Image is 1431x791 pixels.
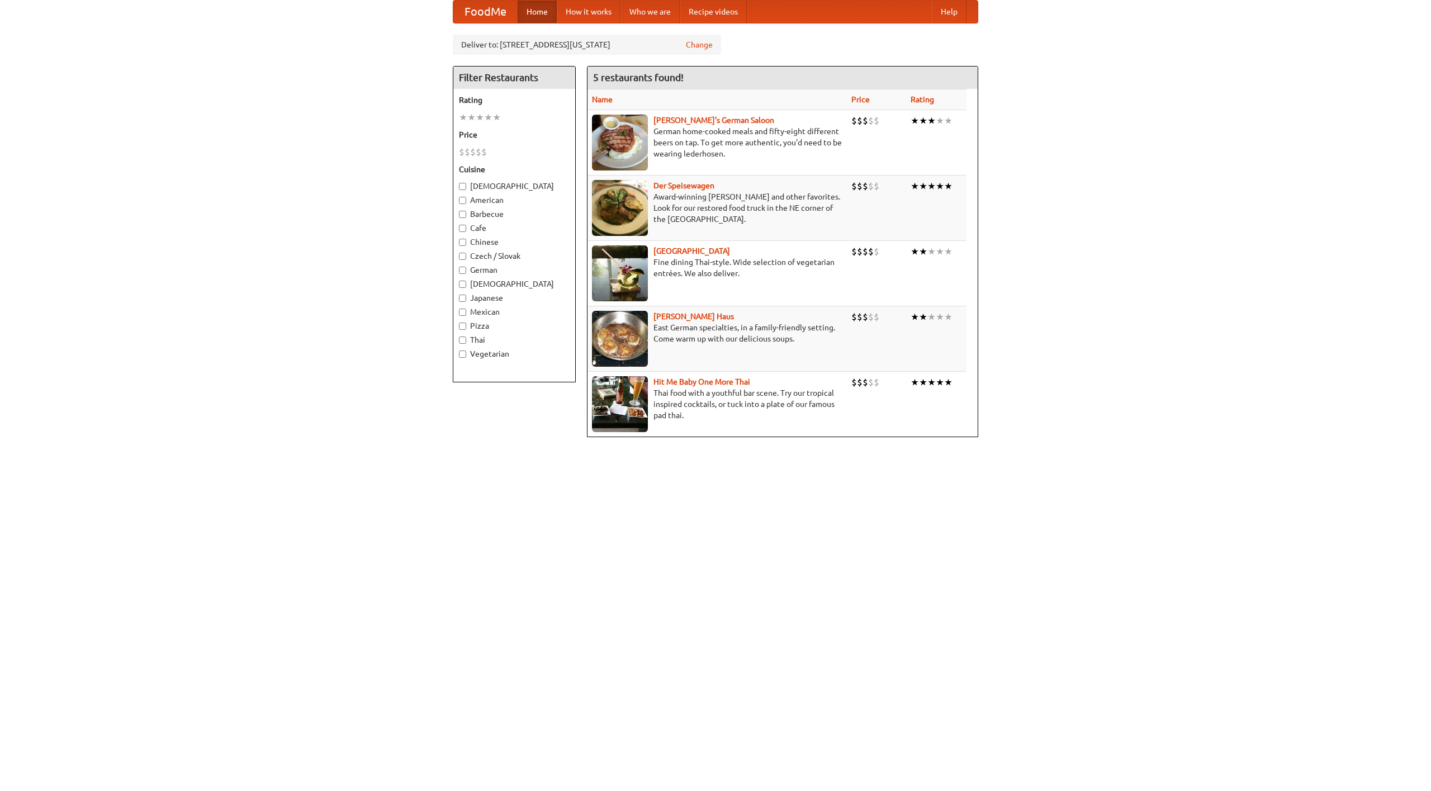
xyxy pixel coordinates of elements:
li: ★ [936,311,944,323]
li: ★ [919,376,927,389]
li: ★ [459,111,467,124]
a: Change [686,39,713,50]
img: babythai.jpg [592,376,648,432]
input: Barbecue [459,211,466,218]
a: Name [592,95,613,104]
label: American [459,195,570,206]
h5: Price [459,129,570,140]
label: [DEMOGRAPHIC_DATA] [459,181,570,192]
a: [PERSON_NAME]'s German Saloon [653,116,774,125]
input: American [459,197,466,204]
li: $ [851,115,857,127]
li: ★ [467,111,476,124]
a: Home [518,1,557,23]
li: $ [851,376,857,389]
input: Mexican [459,309,466,316]
p: East German specialties, in a family-friendly setting. Come warm up with our delicious soups. [592,322,842,344]
p: German home-cooked meals and fifty-eight different beers on tap. To get more authentic, you'd nee... [592,126,842,159]
li: $ [863,115,868,127]
label: Cafe [459,222,570,234]
li: $ [874,311,879,323]
li: $ [857,115,863,127]
a: Rating [911,95,934,104]
li: $ [863,376,868,389]
li: ★ [911,311,919,323]
li: $ [868,180,874,192]
label: Czech / Slovak [459,250,570,262]
label: Vegetarian [459,348,570,359]
li: ★ [944,311,953,323]
label: Thai [459,334,570,345]
li: ★ [927,245,936,258]
li: ★ [927,311,936,323]
li: ★ [936,115,944,127]
li: ★ [944,115,953,127]
li: ★ [936,376,944,389]
label: German [459,264,570,276]
a: Der Speisewagen [653,181,714,190]
li: ★ [919,245,927,258]
img: speisewagen.jpg [592,180,648,236]
li: ★ [944,245,953,258]
li: ★ [911,180,919,192]
li: ★ [936,180,944,192]
a: Who we are [620,1,680,23]
a: [GEOGRAPHIC_DATA] [653,247,730,255]
a: Help [932,1,966,23]
li: ★ [944,180,953,192]
a: [PERSON_NAME] Haus [653,312,734,321]
li: ★ [911,376,919,389]
input: Vegetarian [459,350,466,358]
li: $ [481,146,487,158]
li: $ [874,376,879,389]
li: $ [863,311,868,323]
li: $ [470,146,476,158]
label: Mexican [459,306,570,318]
a: Hit Me Baby One More Thai [653,377,750,386]
a: How it works [557,1,620,23]
label: Chinese [459,236,570,248]
ng-pluralize: 5 restaurants found! [593,72,684,83]
li: $ [868,311,874,323]
li: ★ [944,376,953,389]
li: $ [851,311,857,323]
input: Japanese [459,295,466,302]
li: ★ [927,180,936,192]
img: esthers.jpg [592,115,648,170]
h5: Rating [459,94,570,106]
label: Japanese [459,292,570,304]
li: $ [857,311,863,323]
li: $ [476,146,481,158]
li: $ [868,115,874,127]
input: German [459,267,466,274]
input: Pizza [459,323,466,330]
li: $ [874,115,879,127]
li: $ [851,245,857,258]
li: $ [863,180,868,192]
li: $ [868,245,874,258]
div: Deliver to: [STREET_ADDRESS][US_STATE] [453,35,721,55]
label: [DEMOGRAPHIC_DATA] [459,278,570,290]
li: $ [863,245,868,258]
input: Chinese [459,239,466,246]
input: Czech / Slovak [459,253,466,260]
li: $ [857,180,863,192]
li: $ [851,180,857,192]
li: $ [868,376,874,389]
a: FoodMe [453,1,518,23]
p: Award-winning [PERSON_NAME] and other favorites. Look for our restored food truck in the NE corne... [592,191,842,225]
input: Thai [459,337,466,344]
li: ★ [919,115,927,127]
label: Barbecue [459,209,570,220]
h5: Cuisine [459,164,570,175]
li: $ [857,245,863,258]
li: ★ [476,111,484,124]
li: ★ [911,115,919,127]
img: kohlhaus.jpg [592,311,648,367]
a: Recipe videos [680,1,747,23]
h4: Filter Restaurants [453,67,575,89]
li: ★ [927,376,936,389]
img: satay.jpg [592,245,648,301]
